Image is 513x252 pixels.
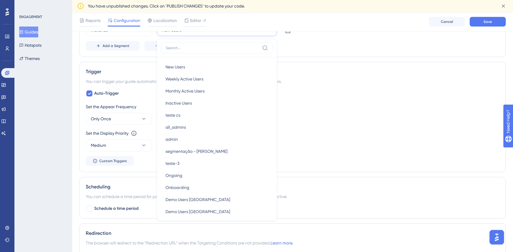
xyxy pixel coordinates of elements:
[86,156,134,166] button: Custom Triggers
[165,184,189,191] span: Onboarding
[86,113,152,125] button: Only Once
[85,17,100,24] span: Reports
[429,17,465,27] button: Cancel
[86,239,293,247] span: The browser will redirect to the “Redirection URL” when the Targeting Conditions are not provided.
[270,241,293,245] a: Learn more.
[94,205,139,212] span: Schedule a time period
[161,194,273,206] button: Demo Users [GEOGRAPHIC_DATA]
[165,99,192,107] span: Inactive Users
[161,145,273,157] button: segmentação - [PERSON_NAME]
[161,97,273,109] button: Inactive Users
[161,206,273,218] button: Demo Users [GEOGRAPHIC_DATA]
[91,142,106,149] span: Medium
[161,157,273,169] button: teste-3
[165,148,227,155] span: segmentação - [PERSON_NAME]
[103,43,129,48] span: Add a Segment
[165,63,185,71] span: New Users
[165,124,186,131] span: all_admins
[88,2,245,10] span: You have unpublished changes. Click on ‘PUBLISH CHANGES’ to update your code.
[441,19,453,24] span: Cancel
[144,41,203,51] button: Create a Segment
[86,130,128,137] div: Set the Display Priority
[161,121,273,133] button: all_admins
[165,196,230,203] span: Demo Users [GEOGRAPHIC_DATA]
[114,17,140,24] span: Configuration
[161,73,273,85] button: Weekly Active Users
[165,160,179,167] span: teste-3
[484,19,492,24] span: Save
[86,103,499,110] div: Set the Appear Frequency
[470,17,506,27] button: Save
[161,109,273,121] button: teste cs
[166,46,260,50] input: Search...
[161,61,273,73] button: New Users
[86,68,499,75] div: Trigger
[86,78,499,85] div: You can trigger your guide automatically when the target URL is visited, and/or use the custom tr...
[14,2,38,9] span: Need Help?
[86,139,152,151] button: Medium
[99,159,127,163] span: Custom Triggers
[161,169,273,181] button: Ongoing
[190,17,201,24] span: Editor
[19,53,40,64] button: Themes
[19,14,42,19] div: ENGAGEMENT
[165,172,182,179] span: Ongoing
[86,183,499,191] div: Scheduling
[19,27,38,37] button: Guides
[86,41,140,51] button: Add a Segment
[165,208,230,215] span: Demo Users [GEOGRAPHIC_DATA]
[91,115,111,122] span: Only Once
[86,230,499,237] div: Redirection
[165,112,180,119] span: teste cs
[165,75,203,83] span: Weekly Active Users
[165,136,178,143] span: admin
[153,17,177,24] span: Localization
[94,90,119,97] span: Auto-Trigger
[161,133,273,145] button: admin
[86,193,499,200] div: You can schedule a time period for your guide to appear. Scheduling will not work if the status i...
[161,85,273,97] button: Monthly Active Users
[19,40,42,51] button: Hotspots
[488,228,506,246] iframe: UserGuiding AI Assistant Launcher
[165,87,205,95] span: Monthly Active Users
[161,181,273,194] button: Onboarding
